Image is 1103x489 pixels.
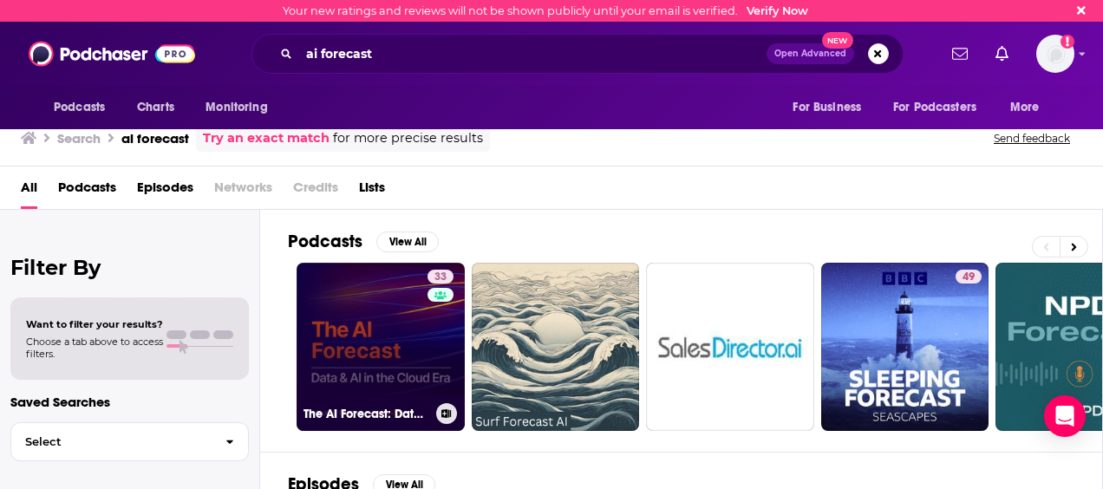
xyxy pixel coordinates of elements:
div: Your new ratings and reviews will not be shown publicly until your email is verified. [283,4,808,17]
button: Show profile menu [1036,35,1074,73]
button: Send feedback [989,131,1075,146]
button: open menu [882,91,1002,124]
img: User Profile [1036,35,1074,73]
span: Charts [137,95,174,120]
h3: ai forecast [121,130,189,147]
span: for more precise results [333,128,483,148]
div: Open Intercom Messenger [1044,395,1086,437]
span: More [1010,95,1040,120]
img: Podchaser - Follow, Share and Rate Podcasts [29,37,195,70]
a: Charts [126,91,185,124]
a: Podcasts [58,173,116,209]
span: Open Advanced [774,49,846,58]
span: 49 [963,269,975,286]
p: Saved Searches [10,394,249,410]
a: Show notifications dropdown [945,39,975,68]
a: Show notifications dropdown [989,39,1015,68]
a: 49 [821,263,989,431]
button: View All [376,231,439,252]
a: 49 [956,270,982,284]
span: Podcasts [54,95,105,120]
button: open menu [42,91,127,124]
svg: Email not verified [1061,35,1074,49]
button: Open AdvancedNew [767,43,854,64]
span: Credits [293,173,338,209]
span: Monitoring [206,95,267,120]
span: For Podcasters [893,95,976,120]
span: Logged in as sstevens [1036,35,1074,73]
h3: The AI Forecast: Data and AI in the Cloud Era [303,407,429,421]
span: Select [11,436,212,447]
a: PodcastsView All [288,231,439,252]
span: New [822,32,853,49]
input: Search podcasts, credits, & more... [299,40,767,68]
a: 33The AI Forecast: Data and AI in the Cloud Era [297,263,465,431]
a: All [21,173,37,209]
button: open menu [998,91,1061,124]
div: Search podcasts, credits, & more... [251,34,904,74]
h3: Search [57,130,101,147]
span: Want to filter your results? [26,318,163,330]
button: open menu [193,91,290,124]
span: For Business [793,95,861,120]
span: Choose a tab above to access filters. [26,336,163,360]
h2: Filter By [10,255,249,280]
a: Lists [359,173,385,209]
h2: Podcasts [288,231,362,252]
a: 33 [427,270,454,284]
a: Episodes [137,173,193,209]
a: Try an exact match [203,128,330,148]
span: Networks [214,173,272,209]
a: Verify Now [747,4,808,17]
button: Select [10,422,249,461]
span: 33 [434,269,447,286]
button: open menu [780,91,883,124]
